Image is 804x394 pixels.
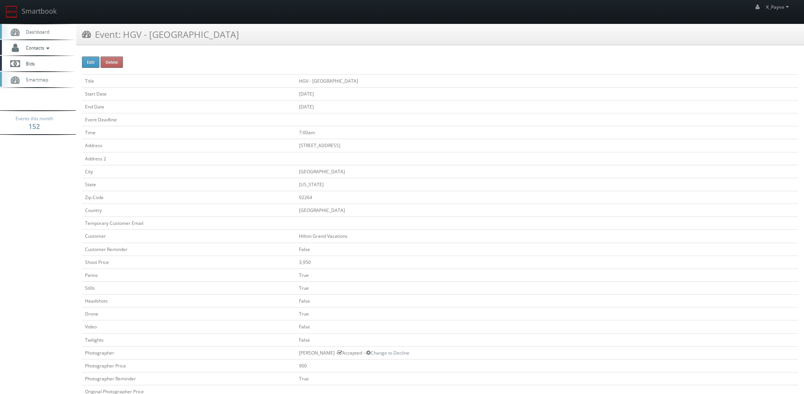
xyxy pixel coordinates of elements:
[82,333,296,346] td: Twilights
[82,320,296,333] td: Video
[296,126,798,139] td: 7:00am
[82,87,296,100] td: Start Date
[296,256,798,268] td: 3,950
[296,191,798,204] td: 92264
[296,139,798,152] td: [STREET_ADDRESS]
[296,295,798,308] td: False
[16,115,53,122] span: Events this month
[22,28,49,35] span: Dashboard
[82,308,296,320] td: Drone
[296,243,798,256] td: False
[82,268,296,281] td: Panos
[82,28,239,41] h3: Event: HGV - [GEOGRAPHIC_DATA]
[82,230,296,243] td: Customer
[82,359,296,372] td: Photographer Price
[82,74,296,87] td: Title
[366,350,409,356] a: Change to Decline
[82,281,296,294] td: Stills
[82,204,296,217] td: Country
[296,320,798,333] td: False
[296,204,798,217] td: [GEOGRAPHIC_DATA]
[82,152,296,165] td: Address 2
[82,295,296,308] td: Headshots
[296,281,798,294] td: True
[101,57,123,68] button: Delete
[82,113,296,126] td: Event Deadline
[6,6,18,18] img: smartbook-logo.png
[82,346,296,359] td: Photographer
[296,230,798,243] td: Hilton Grand Vacations
[296,359,798,372] td: 900
[296,268,798,281] td: True
[82,256,296,268] td: Shoot Price
[82,165,296,178] td: City
[82,139,296,152] td: Address
[296,178,798,191] td: [US_STATE]
[296,372,798,385] td: True
[82,126,296,139] td: Time
[22,60,35,67] span: Bids
[28,122,40,131] strong: 152
[296,165,798,178] td: [GEOGRAPHIC_DATA]
[82,217,296,230] td: Temporary Customer Email
[82,100,296,113] td: End Date
[296,346,798,359] td: [PERSON_NAME] - Accepted --
[82,372,296,385] td: Photographer Reminder
[296,100,798,113] td: [DATE]
[82,191,296,204] td: Zip Code
[296,333,798,346] td: False
[82,243,296,256] td: Customer Reminder
[296,74,798,87] td: HGV - [GEOGRAPHIC_DATA]
[22,76,48,83] span: Smartmap
[766,4,791,10] span: K_Payne
[82,178,296,191] td: State
[82,57,99,68] button: Edit
[22,44,51,51] span: Contacts
[296,308,798,320] td: True
[296,87,798,100] td: [DATE]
